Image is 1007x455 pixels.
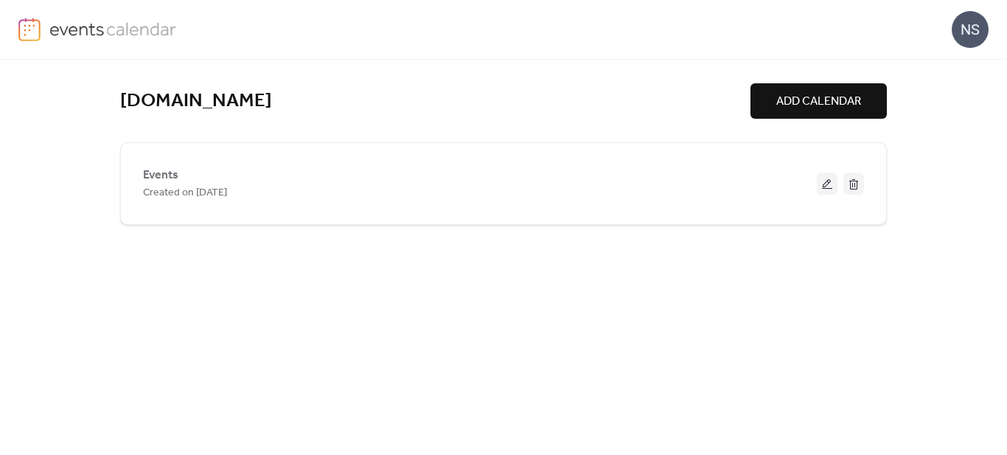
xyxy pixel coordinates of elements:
[143,171,178,179] a: Events
[49,18,177,40] img: logo-type
[143,167,178,184] span: Events
[120,89,272,114] a: [DOMAIN_NAME]
[143,184,227,202] span: Created on [DATE]
[18,18,41,41] img: logo
[750,83,887,119] button: ADD CALENDAR
[952,11,989,48] div: NS
[776,93,861,111] span: ADD CALENDAR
